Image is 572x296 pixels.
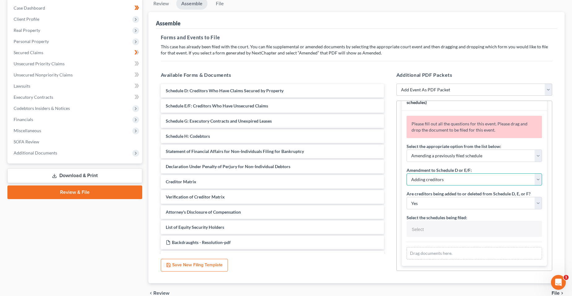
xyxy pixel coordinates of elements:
[166,209,241,215] span: Attorney's Disclosure of Compensation
[9,2,142,14] a: Case Dashboard
[172,240,231,245] span: Backdraughts - Resolution-pdf
[9,81,142,92] a: Lawsuits
[9,58,142,69] a: Unsecured Priority Claims
[161,34,553,41] h5: Forms and Events to File
[407,190,531,197] label: Are creditors being added to or deleted from Schedule D, E, or F?
[153,291,169,296] span: Review
[14,50,43,55] span: Secured Claims
[396,71,552,79] h5: Additional PDF Packets
[166,224,224,230] span: List of Equity Security Holders
[560,291,565,296] i: chevron_right
[14,72,73,77] span: Unsecured Nonpriority Claims
[14,61,65,66] span: Unsecured Priority Claims
[412,121,527,133] span: Please drag and drop the document to be filed for this event.
[7,185,142,199] a: Review & File
[14,94,53,100] span: Executory Contracts
[9,92,142,103] a: Executory Contracts
[14,128,41,133] span: Miscellaneous
[7,168,142,183] a: Download & Print
[9,136,142,147] a: SOFA Review
[407,167,472,173] label: Amendment to Schedule D or E/F:
[166,194,225,199] span: Verification of Creditor Matrix
[14,28,40,33] span: Real Property
[9,47,142,58] a: Secured Claims
[14,139,39,144] span: SOFA Review
[166,133,210,139] span: Schedule H: Codebtors
[156,20,181,27] div: Assemble
[148,291,176,296] button: chevron_left Review
[552,291,560,296] span: File
[564,275,569,280] span: 1
[14,117,33,122] span: Financials
[14,16,39,22] span: Client Profile
[161,71,384,79] h5: Available Forms & Documents
[166,88,284,93] span: Schedule D: Creditors Who Have Claims Secured by Property
[407,247,542,259] div: Drag documents here.
[14,83,30,89] span: Lawsuits
[407,143,501,150] label: Select the appropriate option from the list below:
[9,69,142,81] a: Unsecured Nonpriority Claims
[161,259,228,272] button: Save New Filing Template
[166,149,304,154] span: Statement of Financial Affairs for Non-Individuals Filing for Bankruptcy
[14,106,70,111] span: Codebtors Insiders & Notices
[407,214,467,221] label: Select the schedules being filed:
[14,39,49,44] span: Personal Property
[148,291,153,296] i: chevron_left
[166,179,196,184] span: Creditor Matrix
[14,5,45,11] span: Case Dashboard
[166,103,268,108] span: Schedule E/F: Creditors Who Have Unsecured Claims
[14,150,57,155] span: Additional Documents
[412,121,497,126] span: Please fill out all the questions for this event.
[166,164,290,169] span: Declaration Under Penalty of Perjury for Non-Individual Debtors
[161,44,553,56] p: This case has already been filed with the court. You can file supplemental or amended documents b...
[166,118,272,124] span: Schedule G: Executory Contracts and Unexpired Leases
[551,275,566,290] iframe: Intercom live chat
